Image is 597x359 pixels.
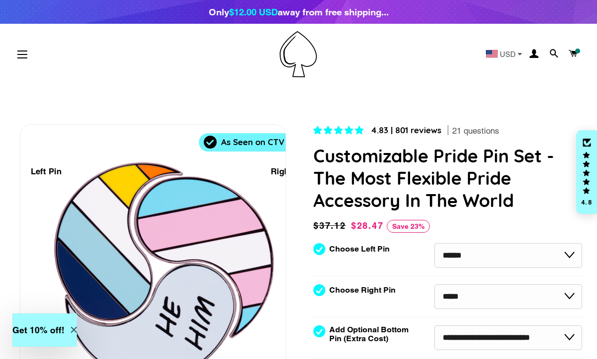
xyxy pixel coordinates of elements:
label: Choose Right Pin [329,286,396,295]
span: 4.83 | 801 reviews [371,125,441,135]
h1: Customizable Pride Pin Set - The Most Flexible Pride Accessory In The World [313,145,582,211]
span: Save 23% [387,220,430,233]
div: Click to open Judge.me floating reviews tab [576,130,597,214]
span: $28.47 [351,220,384,231]
div: 4.8 [581,199,593,205]
span: 4.83 stars [313,125,366,135]
span: 21 questions [452,125,499,137]
img: Pin-Ace [280,31,317,77]
div: Left Pin [31,165,61,178]
span: $12.00 USD [229,6,278,17]
span: $37.12 [313,219,349,233]
span: USD [500,51,516,58]
div: Only away from free shipping... [209,5,389,19]
label: Add Optional Bottom Pin (Extra Cost) [329,325,413,343]
label: Choose Left Pin [329,245,390,254]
